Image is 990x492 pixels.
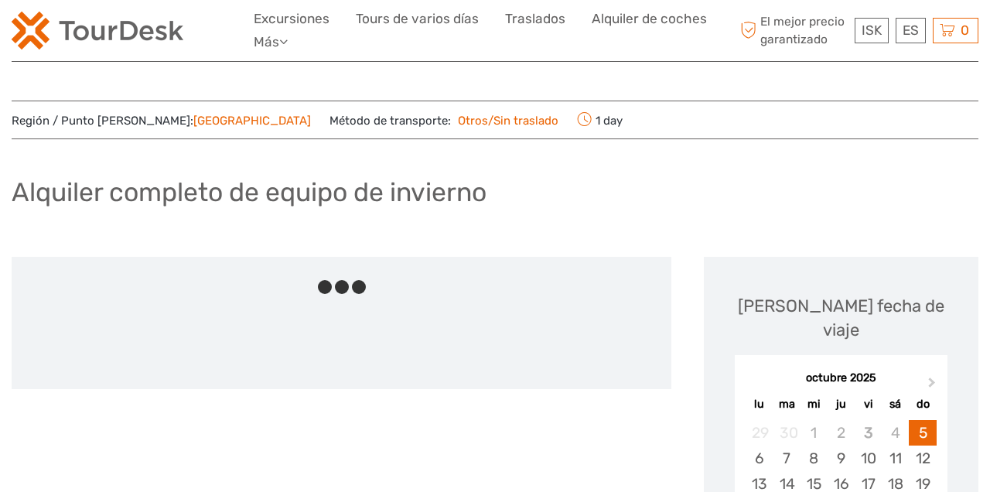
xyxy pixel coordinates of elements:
[254,8,329,30] a: Excursiones
[737,13,852,47] span: El mejor precio garantizado
[773,394,801,415] div: ma
[193,114,311,128] a: [GEOGRAPHIC_DATA]
[882,420,909,446] div: Not available sábado, 4 de octubre de 2025
[896,18,926,43] div: ES
[862,22,882,38] span: ISK
[451,114,558,128] a: Otros/Sin traslado
[12,176,486,208] h1: Alquiler completo de equipo de invierno
[746,394,773,415] div: lu
[773,446,801,471] div: Choose martes, 7 de octubre de 2025
[855,394,882,415] div: vi
[592,8,707,30] a: Alquiler de coches
[801,446,828,471] div: Choose miércoles, 8 de octubre de 2025
[958,22,971,38] span: 0
[746,420,773,446] div: Not available lunes, 29 de septiembre de 2025
[577,109,623,131] span: 1 day
[12,12,183,50] img: 120-15d4194f-c635-41b9-a512-a3cb382bfb57_logo_small.png
[909,446,936,471] div: Choose domingo, 12 de octubre de 2025
[12,113,311,129] span: Región / Punto [PERSON_NAME]:
[909,420,936,446] div: Choose domingo, 5 de octubre de 2025
[828,446,855,471] div: Choose jueves, 9 de octubre de 2025
[735,371,947,387] div: octubre 2025
[855,420,882,446] div: Not available viernes, 3 de octubre de 2025
[505,8,565,30] a: Traslados
[773,420,801,446] div: Not available martes, 30 de septiembre de 2025
[801,394,828,415] div: mi
[801,420,828,446] div: Not available miércoles, 1 de octubre de 2025
[254,31,288,53] a: Más
[921,374,946,399] button: Next Month
[746,446,773,471] div: Choose lunes, 6 de octubre de 2025
[882,446,909,471] div: Choose sábado, 11 de octubre de 2025
[356,8,479,30] a: Tours de varios días
[882,394,909,415] div: sá
[719,294,963,343] div: [PERSON_NAME] fecha de viaje
[828,420,855,446] div: Not available jueves, 2 de octubre de 2025
[828,394,855,415] div: ju
[329,109,558,131] span: Método de transporte:
[909,394,936,415] div: do
[855,446,882,471] div: Choose viernes, 10 de octubre de 2025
